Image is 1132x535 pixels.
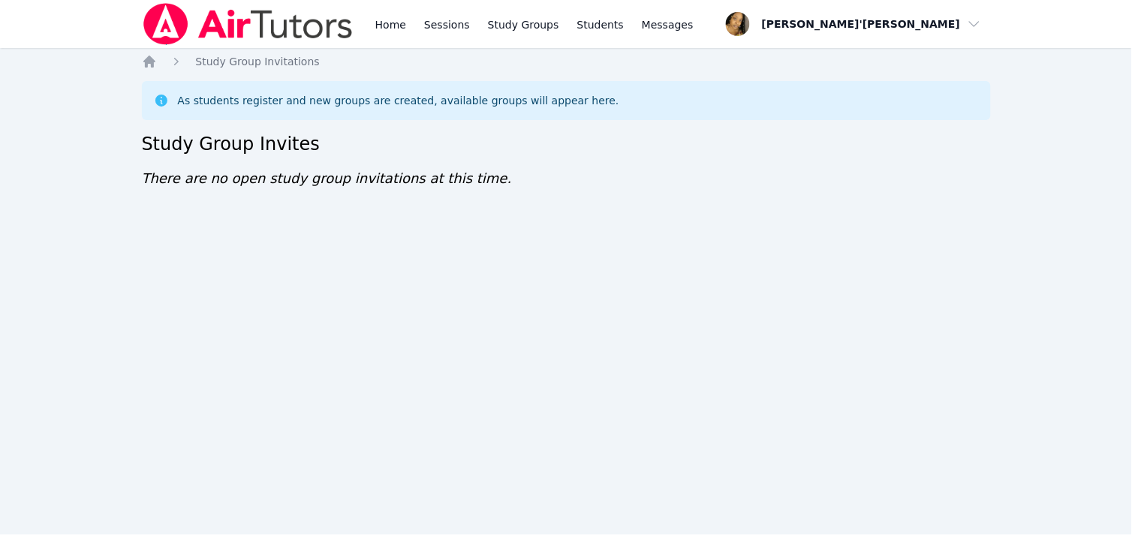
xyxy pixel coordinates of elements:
[142,54,991,69] nav: Breadcrumb
[142,132,991,156] h2: Study Group Invites
[178,93,619,108] div: As students register and new groups are created, available groups will appear here.
[142,170,512,186] span: There are no open study group invitations at this time.
[196,54,320,69] a: Study Group Invitations
[196,56,320,68] span: Study Group Invitations
[142,3,354,45] img: Air Tutors
[642,17,694,32] span: Messages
